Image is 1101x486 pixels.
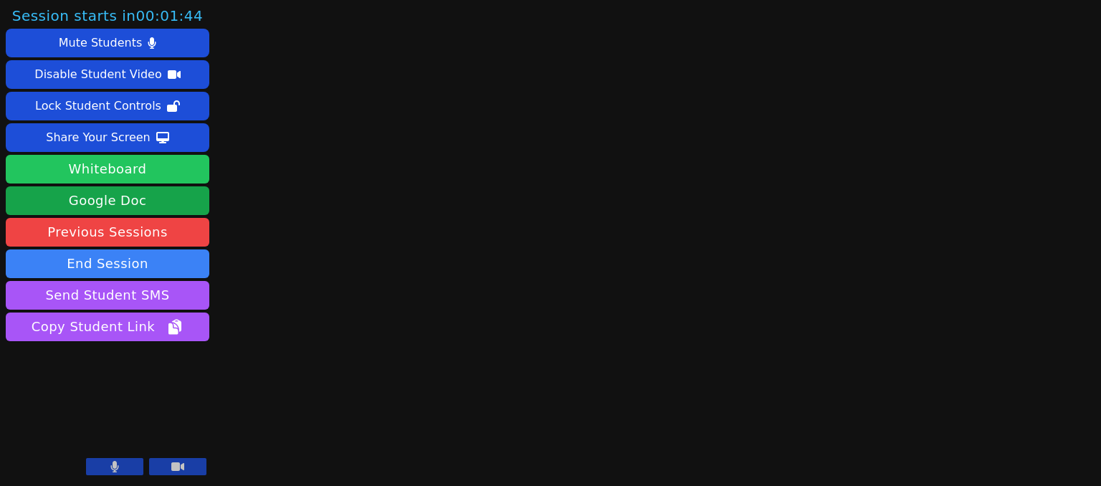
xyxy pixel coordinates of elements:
button: Mute Students [6,29,209,57]
time: 00:01:44 [135,7,203,24]
button: Whiteboard [6,155,209,184]
button: Lock Student Controls [6,92,209,120]
button: Share Your Screen [6,123,209,152]
button: End Session [6,249,209,278]
div: Lock Student Controls [35,95,161,118]
div: Mute Students [59,32,142,54]
span: Copy Student Link [32,317,183,337]
a: Google Doc [6,186,209,215]
span: Session starts in [12,6,204,26]
a: Previous Sessions [6,218,209,247]
div: Share Your Screen [46,126,151,149]
button: Copy Student Link [6,313,209,341]
button: Send Student SMS [6,281,209,310]
div: Disable Student Video [34,63,161,86]
button: Disable Student Video [6,60,209,89]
